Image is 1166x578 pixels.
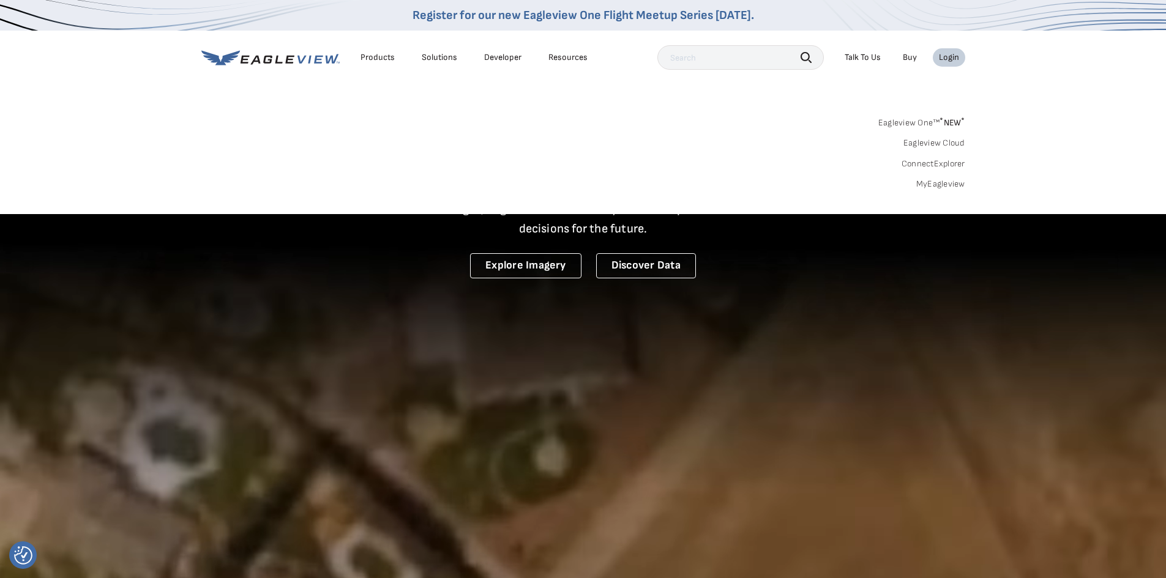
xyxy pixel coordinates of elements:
[940,117,965,128] span: NEW
[878,114,965,128] a: Eagleview One™*NEW*
[14,546,32,565] img: Revisit consent button
[422,52,457,63] div: Solutions
[916,179,965,190] a: MyEagleview
[14,546,32,565] button: Consent Preferences
[657,45,824,70] input: Search
[470,253,581,278] a: Explore Imagery
[596,253,696,278] a: Discover Data
[413,8,754,23] a: Register for our new Eagleview One Flight Meetup Series [DATE].
[903,52,917,63] a: Buy
[902,158,965,169] a: ConnectExplorer
[361,52,395,63] div: Products
[903,138,965,149] a: Eagleview Cloud
[939,52,959,63] div: Login
[484,52,521,63] a: Developer
[845,52,881,63] div: Talk To Us
[548,52,588,63] div: Resources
